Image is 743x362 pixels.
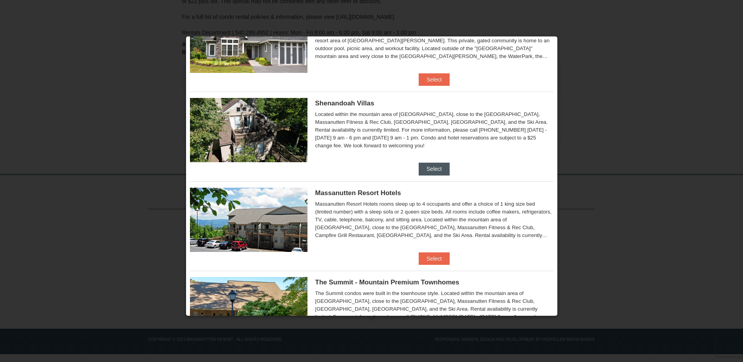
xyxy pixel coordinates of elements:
[419,163,450,175] button: Select
[315,279,459,286] span: The Summit - Mountain Premium Townhomes
[315,110,553,150] div: Located within the mountain area of [GEOGRAPHIC_DATA], close to the [GEOGRAPHIC_DATA], Massanutte...
[315,200,553,239] div: Massanutten Resort Hotels rooms sleep up to 4 occupants and offer a choice of 1 king size bed (li...
[190,98,307,162] img: 19219019-2-e70bf45f.jpg
[190,277,307,341] img: 19219034-1-0eee7e00.jpg
[315,290,553,329] div: The Summit condos were built in the townhouse style. Located within the mountain area of [GEOGRAP...
[190,9,307,73] img: 19218991-1-902409a9.jpg
[419,252,450,265] button: Select
[190,188,307,252] img: 19219026-1-e3b4ac8e.jpg
[419,73,450,86] button: Select
[315,21,553,60] div: An exclusive resort experience, our newest condos are called Regal Vistas. True to their name, [G...
[315,100,374,107] span: Shenandoah Villas
[315,189,401,197] span: Massanutten Resort Hotels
